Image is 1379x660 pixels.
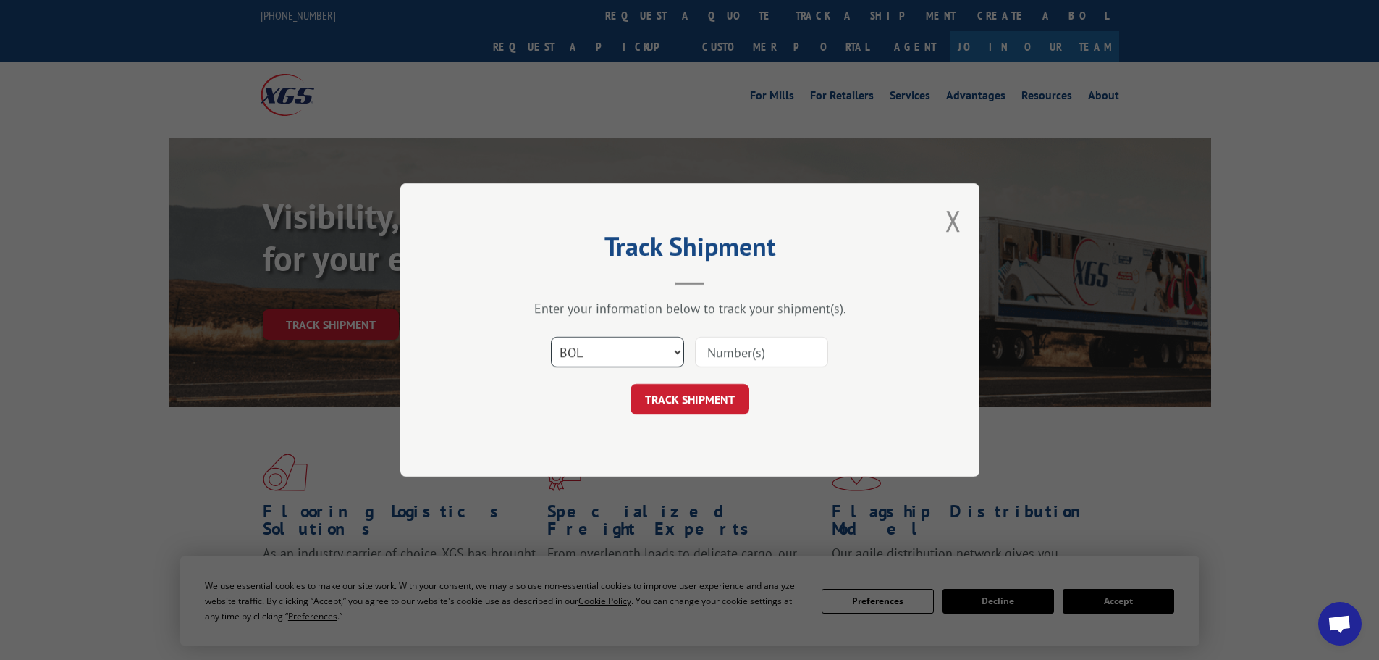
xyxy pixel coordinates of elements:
div: Enter your information below to track your shipment(s). [473,300,907,317]
button: TRACK SHIPMENT [631,384,749,414]
div: Open chat [1318,602,1362,646]
input: Number(s) [695,337,828,367]
h2: Track Shipment [473,236,907,264]
button: Close modal [945,201,961,240]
